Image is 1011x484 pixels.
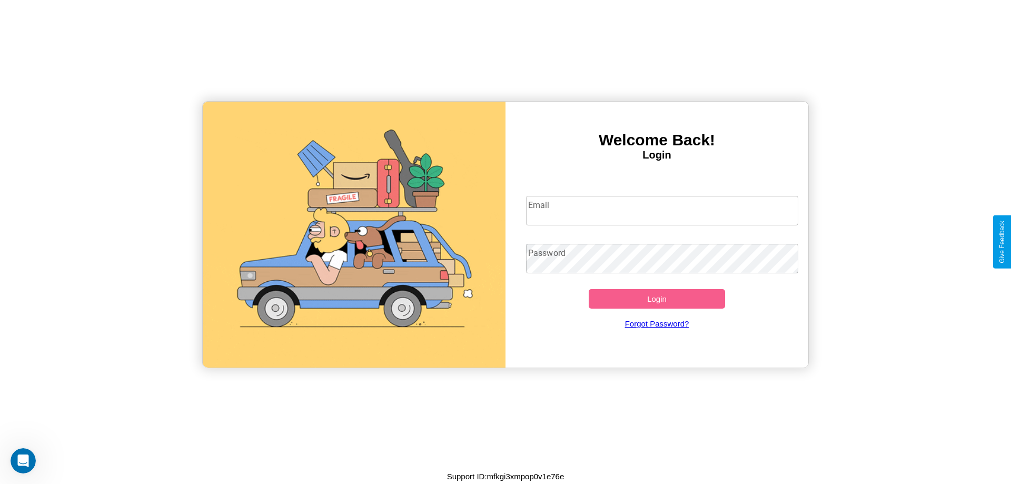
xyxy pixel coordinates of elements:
[506,149,808,161] h4: Login
[521,309,794,339] a: Forgot Password?
[506,131,808,149] h3: Welcome Back!
[998,221,1006,263] div: Give Feedback
[11,448,36,473] iframe: Intercom live chat
[589,289,725,309] button: Login
[203,102,506,368] img: gif
[447,469,564,483] p: Support ID: mfkgi3xmpop0v1e76e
